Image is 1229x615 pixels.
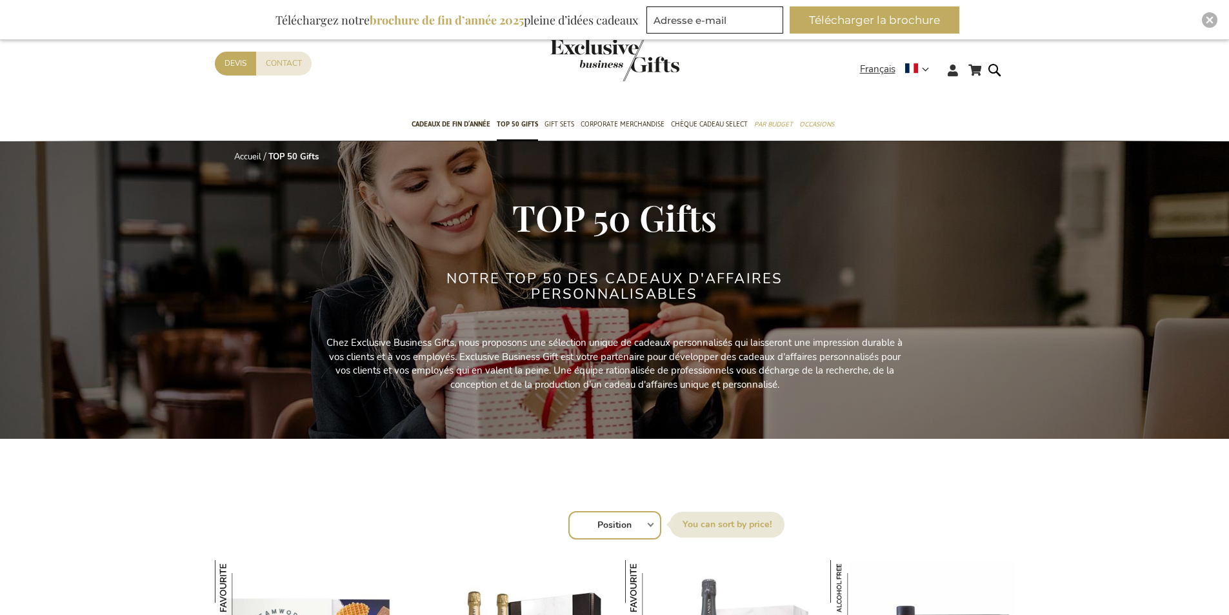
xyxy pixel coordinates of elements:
[799,117,834,131] span: Occasions
[545,117,574,131] span: Gift Sets
[497,117,538,131] span: TOP 50 Gifts
[1206,16,1214,24] img: Close
[754,117,793,131] span: Par budget
[256,52,312,76] a: Contact
[550,39,679,81] img: Exclusive Business gifts logo
[512,193,717,241] span: TOP 50 Gifts
[581,117,664,131] span: Corporate Merchandise
[215,52,256,76] a: Devis
[860,62,895,77] span: Français
[860,62,937,77] div: Français
[646,6,783,34] input: Adresse e-mail
[234,151,261,163] a: Accueil
[412,117,490,131] span: Cadeaux de fin d’année
[646,6,787,37] form: marketing offers and promotions
[670,512,784,538] label: [GEOGRAPHIC_DATA] par
[325,336,905,392] p: Chez Exclusive Business Gifts, nous proposons une sélection unique de cadeaux personnalisés qui l...
[790,6,959,34] button: Télécharger la brochure
[370,12,524,28] b: brochure de fin d’année 2025
[373,271,857,302] h2: Notre TOP 50 des cadeaux d'affaires personnalisables
[270,6,644,34] div: Téléchargez notre pleine d’idées cadeaux
[550,39,615,81] a: store logo
[1202,12,1217,28] div: Close
[671,117,748,131] span: Chèque Cadeau Select
[268,151,319,163] strong: TOP 50 Gifts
